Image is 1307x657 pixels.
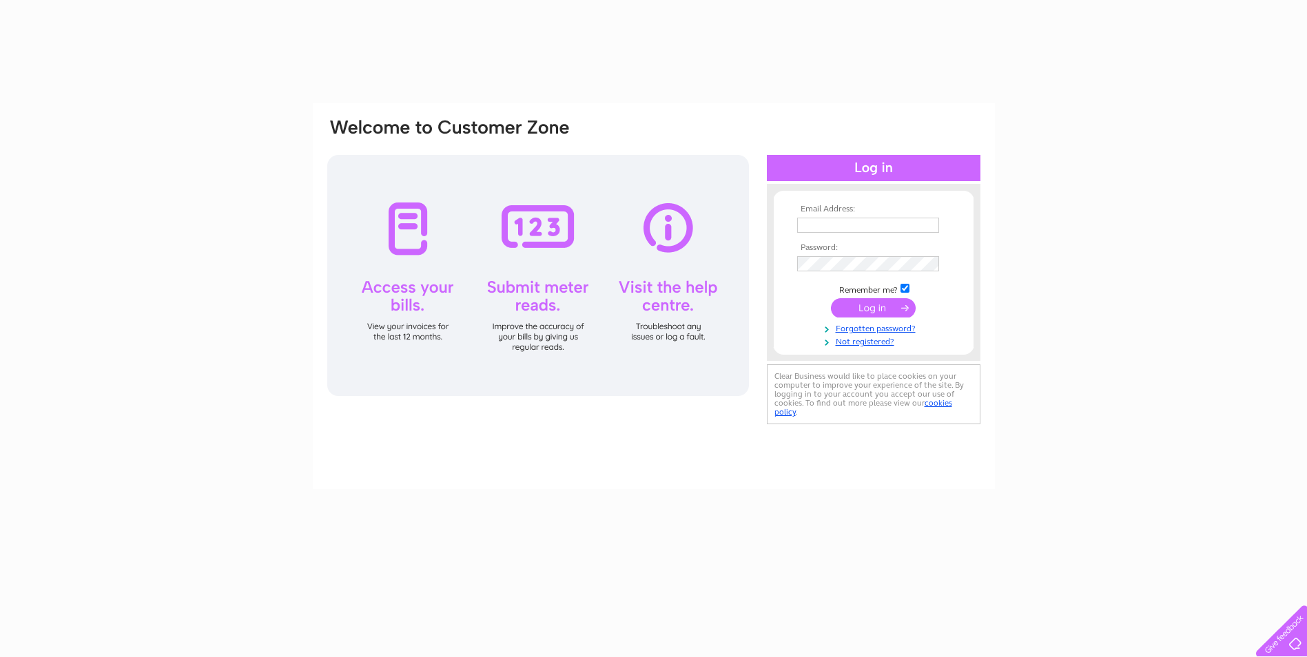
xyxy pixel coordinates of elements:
[767,364,980,424] div: Clear Business would like to place cookies on your computer to improve your experience of the sit...
[794,282,954,295] td: Remember me?
[774,398,952,417] a: cookies policy
[794,243,954,253] th: Password:
[797,334,954,347] a: Not registered?
[831,298,916,317] input: Submit
[797,321,954,334] a: Forgotten password?
[794,205,954,214] th: Email Address:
